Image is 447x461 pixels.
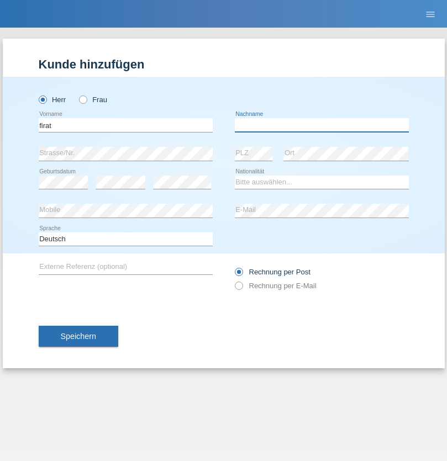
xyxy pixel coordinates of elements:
input: Rechnung per E-Mail [235,282,242,295]
label: Herr [39,96,66,104]
input: Herr [39,96,46,103]
label: Rechnung per E-Mail [235,282,317,290]
label: Rechnung per Post [235,268,311,276]
i: menu [425,9,436,20]
input: Rechnung per Post [235,268,242,282]
button: Speichern [39,326,118,347]
span: Speichern [61,332,96,341]
a: menu [419,10,441,17]
input: Frau [79,96,86,103]
label: Frau [79,96,107,104]
h1: Kunde hinzufügen [39,57,409,71]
